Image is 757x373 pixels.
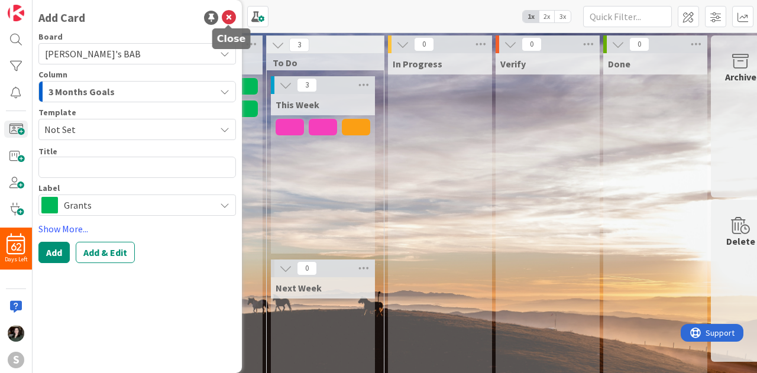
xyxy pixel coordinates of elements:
span: 3 [289,38,309,52]
span: 0 [629,37,649,51]
img: AB [8,325,24,342]
span: [PERSON_NAME]'s BAB [45,48,141,60]
span: In Progress [393,58,442,70]
span: 0 [522,37,542,51]
span: Support [25,2,54,16]
span: This Week [276,99,319,111]
span: 1x [523,11,539,22]
span: Next Week [276,282,322,294]
span: Not Set [44,122,206,137]
span: Verify [500,58,526,70]
span: Label [38,184,60,192]
button: Add [38,242,70,263]
div: Archive [725,70,756,84]
div: S [8,352,24,368]
span: Column [38,70,67,79]
div: Add Card [38,9,85,27]
span: Template [38,108,76,116]
input: Quick Filter... [583,6,672,27]
span: Board [38,33,63,41]
span: 3x [555,11,571,22]
span: 62 [11,243,22,251]
a: Show More... [38,222,236,236]
span: 3 Months Goals [48,84,115,99]
span: 2x [539,11,555,22]
div: Delete [726,234,755,248]
span: To Do [273,57,369,69]
span: 0 [297,261,317,275]
span: Grants [64,197,209,213]
h5: Close [217,33,246,44]
button: Add & Edit [76,242,135,263]
img: Visit kanbanzone.com [8,5,24,21]
button: 3 Months Goals [38,81,236,102]
span: 0 [414,37,434,51]
span: Done [608,58,630,70]
label: Title [38,146,57,157]
span: 3 [297,78,317,92]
